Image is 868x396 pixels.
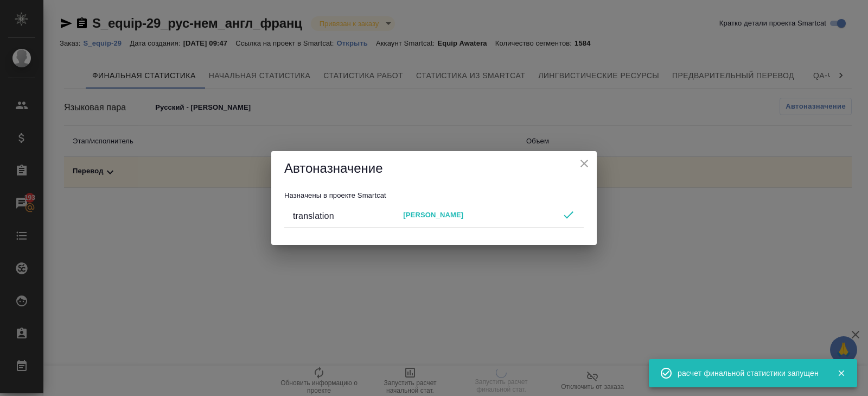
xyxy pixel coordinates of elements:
[403,210,558,221] p: [PERSON_NAME]
[678,368,821,379] div: расчет финальной статистики запущен
[576,155,592,172] button: close
[830,368,852,378] button: Закрыть
[293,210,403,223] div: translation
[284,160,584,177] h5: Автоназначение
[284,190,584,201] p: Назначены в проекте Smartcat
